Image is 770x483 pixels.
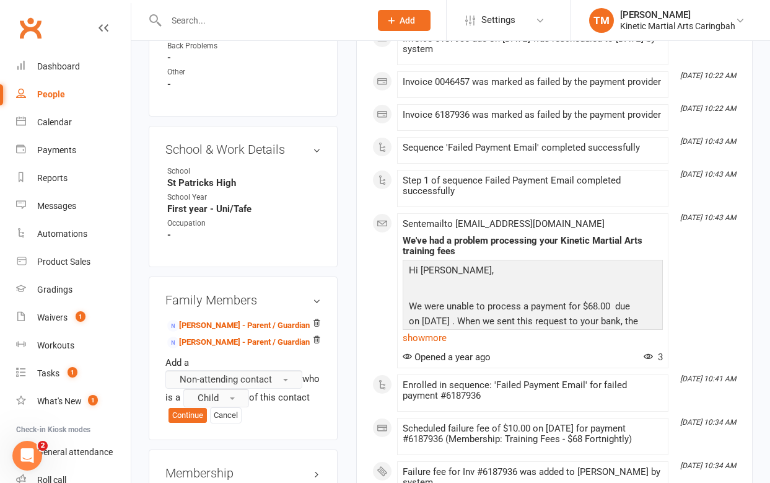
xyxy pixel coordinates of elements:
div: Add a who is a of this contact [165,355,321,423]
i: [DATE] 10:34 AM [680,461,736,470]
i: [DATE] 10:34 AM [680,418,736,427]
div: School [167,166,269,177]
a: What's New1 [16,388,131,415]
a: [PERSON_NAME] - Parent / Guardian [167,319,310,332]
div: Occupation [167,218,269,229]
span: Non-attending contact [180,374,272,385]
div: Invoice 6187936 was marked as failed by the payment provider [403,110,663,120]
span: Opened a year ago [403,352,491,363]
p: Hi [PERSON_NAME], [406,263,660,281]
strong: - [167,229,321,241]
span: 1 [76,311,85,322]
a: People [16,81,131,109]
strong: - [167,52,321,63]
div: Invoice 0046457 was marked as failed by the payment provider [403,77,663,87]
div: People [37,89,65,99]
div: Reports [37,173,68,183]
iframe: Intercom live chat [12,441,42,471]
h3: Membership [165,466,321,480]
a: [PERSON_NAME] - Parent / Guardian [167,336,310,349]
div: Calendar [37,117,72,127]
i: [DATE] 10:43 AM [680,213,736,222]
i: [DATE] 10:41 AM [680,374,736,383]
a: Workouts [16,332,131,360]
span: Sent email to [EMAIL_ADDRESS][DOMAIN_NAME] [403,218,605,229]
p: We were unable to process a payment for $68.00 due on [DATE] . When we sent this request to your ... [406,299,660,347]
div: Enrolled in sequence: 'Failed Payment Email' for failed payment #6187936 [403,380,663,401]
div: School Year [167,192,269,203]
span: 1 [68,367,77,378]
div: We've had a problem processing your Kinetic Martial Arts training fees [403,236,663,257]
a: Reports [16,164,131,192]
div: Step 1 of sequence Failed Payment Email completed successfully [403,175,663,197]
strong: St Patricks High [167,177,321,188]
input: Search... [162,12,362,29]
h3: School & Work Details [165,143,321,156]
div: Gradings [37,285,72,295]
div: General attendance [37,447,113,457]
a: show more [403,329,663,347]
button: Cancel [210,407,242,423]
div: Product Sales [37,257,90,267]
span: Child [198,392,219,404]
div: Kinetic Martial Arts Caringbah [620,20,735,32]
a: Waivers 1 [16,304,131,332]
span: 1 [88,395,98,405]
div: Scheduled failure fee of $10.00 on [DATE] for payment #6187936 (Membership: Training Fees - $68 F... [403,423,663,445]
button: Add [378,10,431,31]
div: TM [589,8,614,33]
button: Continue [168,408,207,423]
span: Settings [481,6,515,34]
i: [DATE] 10:22 AM [680,104,736,113]
i: [DATE] 10:22 AM [680,71,736,80]
a: Tasks 1 [16,360,131,388]
div: What's New [37,396,82,406]
span: 3 [644,352,663,363]
div: Messages [37,201,76,211]
a: Payments [16,136,131,164]
a: General attendance kiosk mode [16,438,131,466]
i: [DATE] 10:43 AM [680,170,736,179]
span: Add [400,16,415,25]
a: Gradings [16,276,131,304]
strong: First year - Uni/Tafe [167,203,321,215]
div: Payments [37,145,76,155]
i: [DATE] 10:43 AM [680,137,736,146]
a: Clubworx [15,12,46,43]
span: 2 [38,441,48,451]
div: Dashboard [37,61,80,71]
div: Waivers [37,312,68,322]
button: Child [183,389,249,407]
a: Automations [16,220,131,248]
div: Tasks [37,368,59,378]
div: Sequence 'Failed Payment Email' completed successfully [403,143,663,153]
a: Messages [16,192,131,220]
a: Calendar [16,109,131,136]
div: Automations [37,229,87,239]
strong: - [167,79,321,90]
div: Other [167,66,269,78]
a: Dashboard [16,53,131,81]
div: [PERSON_NAME] [620,9,735,20]
h3: Family Members [165,293,321,307]
a: Product Sales [16,248,131,276]
div: Workouts [37,340,74,350]
div: Invoice 6187936 due on [DATE] was rescheduled to [DATE] by system [403,33,663,55]
div: Back Problems [167,40,269,52]
button: Non-attending contact [165,370,302,389]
